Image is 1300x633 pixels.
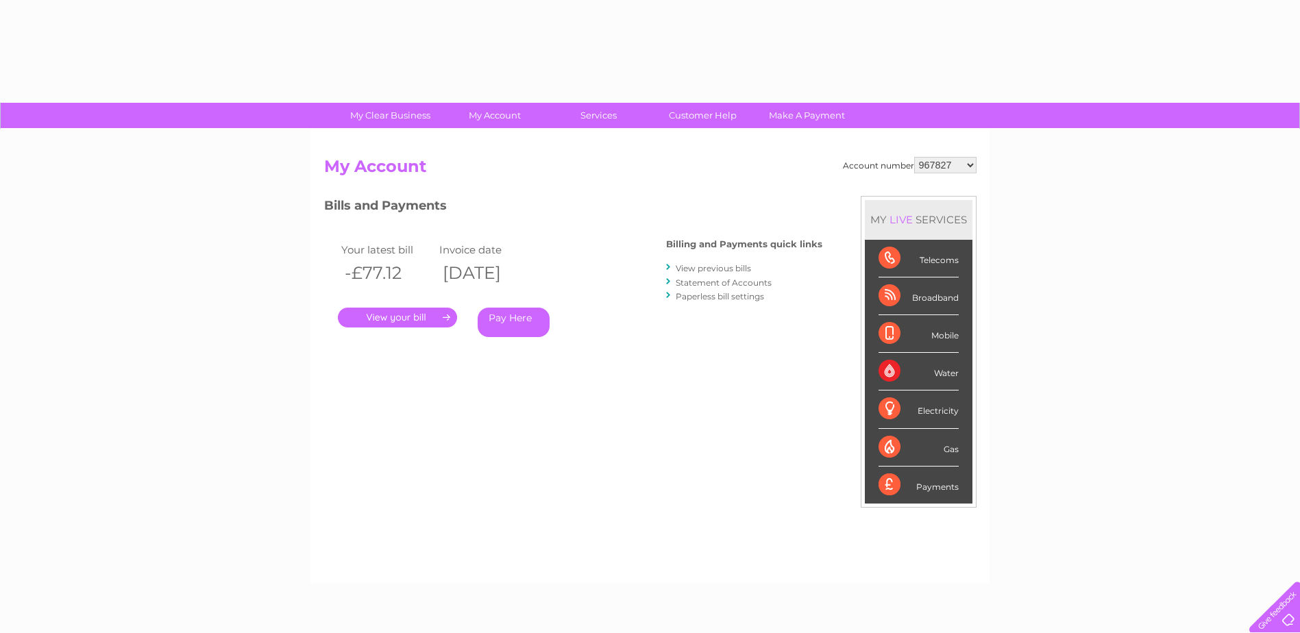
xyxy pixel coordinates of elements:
[879,390,959,428] div: Electricity
[436,240,535,259] td: Invoice date
[676,263,751,273] a: View previous bills
[666,239,822,249] h4: Billing and Payments quick links
[324,196,822,220] h3: Bills and Payments
[478,308,550,337] a: Pay Here
[887,213,916,226] div: LIVE
[879,353,959,390] div: Water
[324,157,977,183] h2: My Account
[750,103,863,128] a: Make A Payment
[879,240,959,277] div: Telecoms
[879,429,959,467] div: Gas
[338,259,437,287] th: -£77.12
[879,467,959,504] div: Payments
[338,308,457,327] a: .
[646,103,759,128] a: Customer Help
[334,103,447,128] a: My Clear Business
[879,315,959,353] div: Mobile
[436,259,535,287] th: [DATE]
[542,103,655,128] a: Services
[338,240,437,259] td: Your latest bill
[879,277,959,315] div: Broadband
[676,277,772,288] a: Statement of Accounts
[865,200,972,239] div: MY SERVICES
[676,291,764,301] a: Paperless bill settings
[438,103,551,128] a: My Account
[843,157,977,173] div: Account number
